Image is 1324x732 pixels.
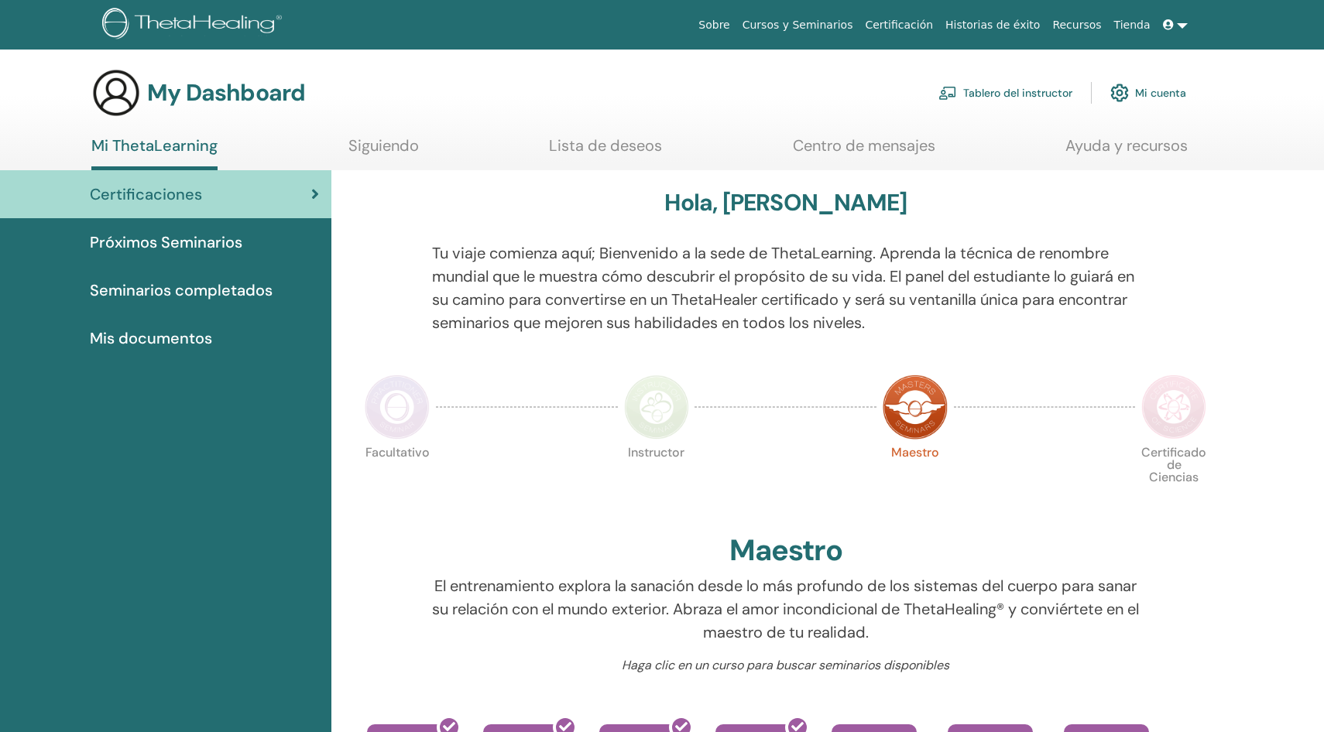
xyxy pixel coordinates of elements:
h3: Hola, [PERSON_NAME] [664,189,907,217]
span: Próximos Seminarios [90,231,242,254]
img: generic-user-icon.jpg [91,68,141,118]
span: Mis documentos [90,327,212,350]
a: Ayuda y recursos [1065,136,1188,166]
span: Certificaciones [90,183,202,206]
img: Certificate of Science [1141,375,1206,440]
p: El entrenamiento explora la sanación desde lo más profundo de los sistemas del cuerpo para sanar ... [432,574,1140,644]
a: Lista de deseos [549,136,662,166]
img: chalkboard-teacher.svg [938,86,957,100]
img: logo.png [102,8,287,43]
a: Tienda [1108,11,1157,39]
p: Haga clic en un curso para buscar seminarios disponibles [432,656,1140,675]
a: Historias de éxito [939,11,1046,39]
a: Tablero del instructor [938,76,1072,110]
p: Maestro [883,446,948,511]
h2: Maestro [729,533,842,569]
p: Certificado de Ciencias [1141,446,1206,511]
a: Recursos [1046,11,1107,39]
img: cog.svg [1110,80,1129,106]
img: Practitioner [365,375,430,440]
h3: My Dashboard [147,79,305,107]
img: Master [883,375,948,440]
a: Centro de mensajes [793,136,935,166]
p: Instructor [624,446,689,511]
a: Cursos y Seminarios [736,11,859,39]
a: Sobre [692,11,736,39]
a: Siguiendo [348,136,419,166]
a: Mi ThetaLearning [91,136,218,170]
span: Seminarios completados [90,279,273,302]
img: Instructor [624,375,689,440]
p: Tu viaje comienza aquí; Bienvenido a la sede de ThetaLearning. Aprenda la técnica de renombre mun... [432,241,1140,334]
p: Facultativo [365,446,430,511]
a: Certificación [859,11,939,39]
a: Mi cuenta [1110,76,1186,110]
